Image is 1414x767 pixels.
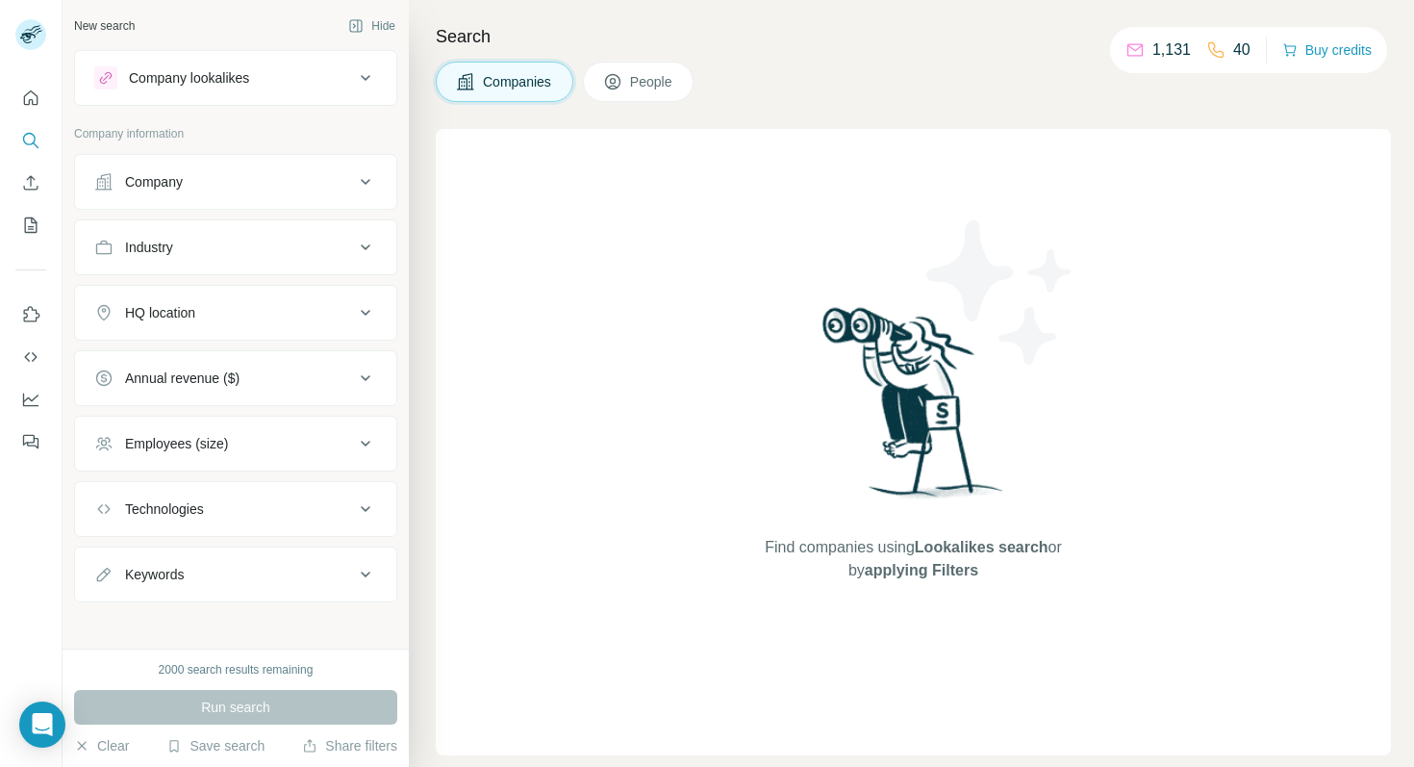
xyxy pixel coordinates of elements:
button: Feedback [15,424,46,459]
button: Hide [335,12,409,40]
button: Share filters [302,736,397,755]
button: Save search [166,736,265,755]
div: Industry [125,238,173,257]
p: Company information [74,125,397,142]
div: Employees (size) [125,434,228,453]
img: Surfe Illustration - Woman searching with binoculars [814,302,1014,517]
div: HQ location [125,303,195,322]
div: Company lookalikes [129,68,249,88]
div: Open Intercom Messenger [19,702,65,748]
button: Company [75,159,396,205]
div: Annual revenue ($) [125,369,240,388]
button: Buy credits [1282,37,1372,64]
span: Companies [483,72,553,91]
span: People [630,72,674,91]
button: Clear [74,736,129,755]
div: Keywords [125,565,184,584]
button: Employees (size) [75,421,396,467]
p: 1,131 [1152,38,1191,62]
span: Find companies using or by [759,536,1067,582]
button: Use Surfe API [15,340,46,374]
span: applying Filters [865,562,978,578]
button: Annual revenue ($) [75,355,396,401]
button: Company lookalikes [75,55,396,101]
div: Company [125,172,183,192]
button: Quick start [15,81,46,115]
div: New search [74,17,135,35]
button: Technologies [75,486,396,532]
button: HQ location [75,290,396,336]
button: Search [15,123,46,158]
button: Use Surfe on LinkedIn [15,297,46,332]
button: Dashboard [15,382,46,417]
button: Enrich CSV [15,166,46,200]
button: Industry [75,224,396,270]
img: Surfe Illustration - Stars [914,206,1087,379]
p: 40 [1233,38,1250,62]
button: Keywords [75,551,396,598]
h4: Search [436,23,1391,50]
div: Technologies [125,499,204,519]
span: Lookalikes search [915,539,1048,555]
div: 2000 search results remaining [159,661,314,678]
button: My lists [15,208,46,243]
